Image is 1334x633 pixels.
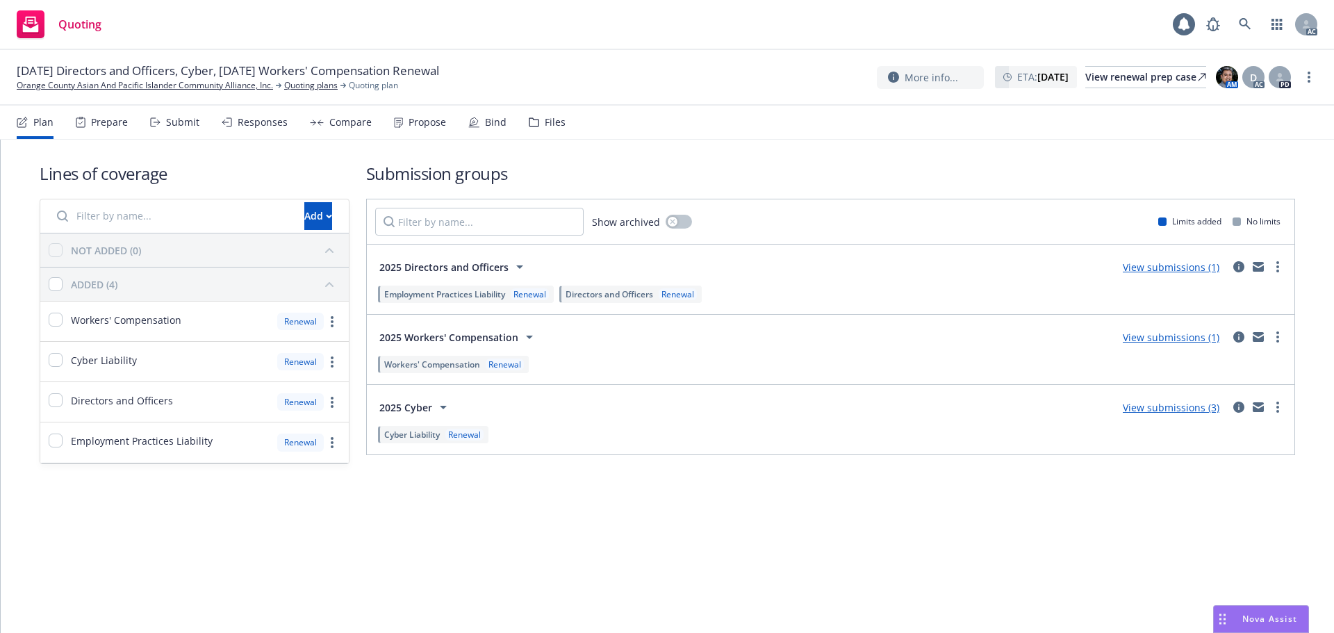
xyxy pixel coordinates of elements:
div: Renewal [277,393,324,411]
span: More info... [905,70,958,85]
button: 2025 Workers' Compensation [375,323,542,351]
input: Filter by name... [375,208,584,236]
div: No limits [1233,215,1281,227]
span: Cyber Liability [384,429,440,441]
button: 2025 Directors and Officers [375,253,532,281]
span: Workers' Compensation [384,359,480,370]
a: Orange County Asian And Pacific Islander Community Alliance, Inc. [17,79,273,92]
div: Bind [485,117,507,128]
div: Renewal [659,288,697,300]
a: more [324,354,340,370]
a: circleInformation [1230,399,1247,416]
a: more [1269,258,1286,275]
button: NOT ADDED (0) [71,239,340,261]
a: View submissions (1) [1123,331,1219,344]
div: Limits added [1158,215,1221,227]
div: Renewal [445,429,484,441]
a: more [324,313,340,330]
div: Prepare [91,117,128,128]
div: Submit [166,117,199,128]
button: 2025 Cyber [375,393,456,421]
a: more [1301,69,1317,85]
a: more [1269,399,1286,416]
div: Responses [238,117,288,128]
div: Renewal [511,288,549,300]
a: circleInformation [1230,258,1247,275]
span: Quoting [58,19,101,30]
a: Quoting plans [284,79,338,92]
h1: Submission groups [366,162,1295,185]
span: Nova Assist [1242,613,1297,625]
span: Workers' Compensation [71,313,181,327]
a: more [324,434,340,451]
button: Add [304,202,332,230]
div: Renewal [277,434,324,451]
a: mail [1250,258,1267,275]
a: View submissions (3) [1123,401,1219,414]
a: more [324,394,340,411]
a: View renewal prep case [1085,66,1206,88]
span: ETA : [1017,69,1069,84]
div: Drag to move [1214,606,1231,632]
span: Employment Practices Liability [384,288,505,300]
strong: [DATE] [1037,70,1069,83]
span: Show archived [592,215,660,229]
a: Search [1231,10,1259,38]
button: Nova Assist [1213,605,1309,633]
span: Directors and Officers [566,288,653,300]
a: circleInformation [1230,329,1247,345]
div: Renewal [277,353,324,370]
a: Report a Bug [1199,10,1227,38]
div: Add [304,203,332,229]
div: Propose [409,117,446,128]
a: mail [1250,329,1267,345]
span: Quoting plan [349,79,398,92]
div: Files [545,117,566,128]
span: Directors and Officers [71,393,173,408]
div: Plan [33,117,53,128]
div: Renewal [486,359,524,370]
div: NOT ADDED (0) [71,243,141,258]
span: Cyber Liability [71,353,137,368]
input: Filter by name... [49,202,296,230]
a: View submissions (1) [1123,261,1219,274]
div: View renewal prep case [1085,67,1206,88]
span: Employment Practices Liability [71,434,213,448]
div: Compare [329,117,372,128]
span: 2025 Directors and Officers [379,260,509,274]
span: [DATE] Directors and Officers, Cyber, [DATE] Workers' Compensation Renewal [17,63,439,79]
div: ADDED (4) [71,277,117,292]
span: 2025 Workers' Compensation [379,330,518,345]
div: Renewal [277,313,324,330]
img: photo [1216,66,1238,88]
a: Switch app [1263,10,1291,38]
a: more [1269,329,1286,345]
h1: Lines of coverage [40,162,349,185]
a: mail [1250,399,1267,416]
a: Quoting [11,5,107,44]
button: More info... [877,66,984,89]
button: ADDED (4) [71,273,340,295]
span: 2025 Cyber [379,400,432,415]
span: D [1250,70,1257,85]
